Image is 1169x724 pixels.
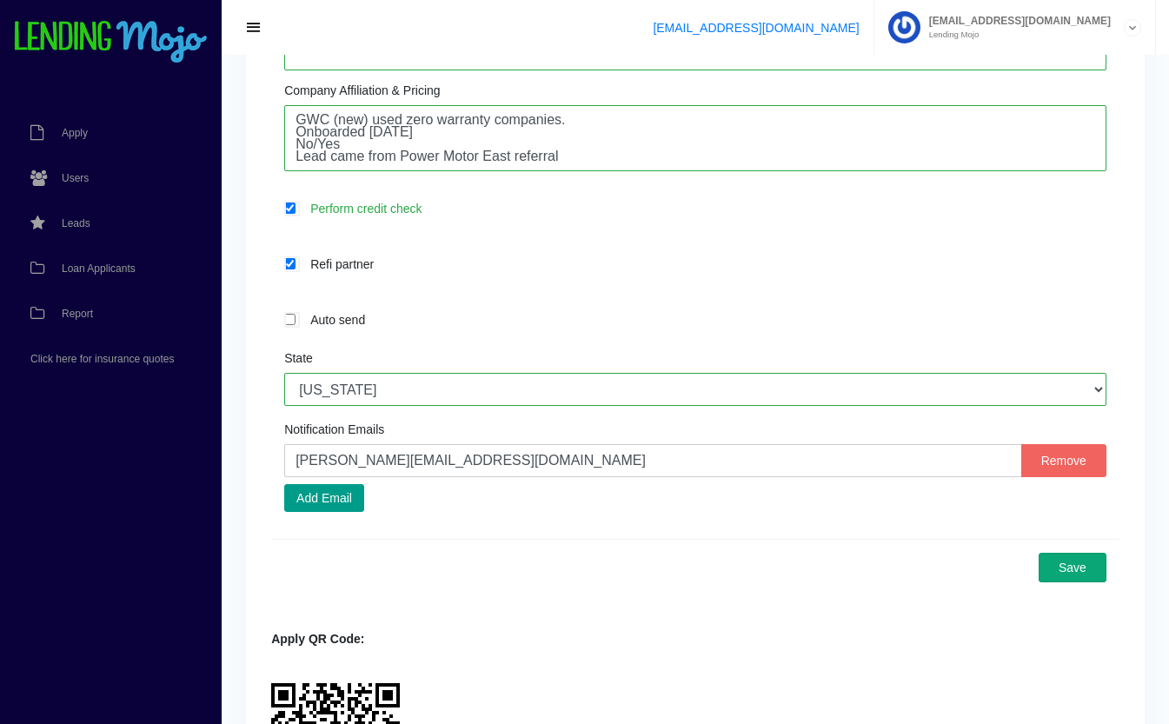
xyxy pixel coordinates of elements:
[302,198,1106,218] label: Perform credit check
[302,254,1106,274] label: Refi partner
[284,84,441,96] label: Company Affiliation & Pricing
[284,105,1106,171] textarea: GWC (new) used zero warranty companies. Onboarded [DATE] No/Yes Lead came from Power Motor East r...
[271,630,1119,648] div: Apply QR Code:
[653,21,859,35] a: [EMAIL_ADDRESS][DOMAIN_NAME]
[30,354,174,364] span: Click here for insurance quotes
[920,16,1111,26] span: [EMAIL_ADDRESS][DOMAIN_NAME]
[888,11,920,43] img: Profile image
[1039,553,1106,582] button: Save
[13,21,209,64] img: logo-small.png
[302,309,1106,329] label: Auto send
[284,423,384,435] label: Notification Emails
[62,309,93,319] span: Report
[920,30,1111,39] small: Lending Mojo
[62,263,136,274] span: Loan Applicants
[62,173,89,183] span: Users
[62,128,88,138] span: Apply
[284,352,313,364] label: State
[1021,444,1106,477] button: Remove
[284,484,364,512] button: Add Email
[62,218,90,229] span: Leads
